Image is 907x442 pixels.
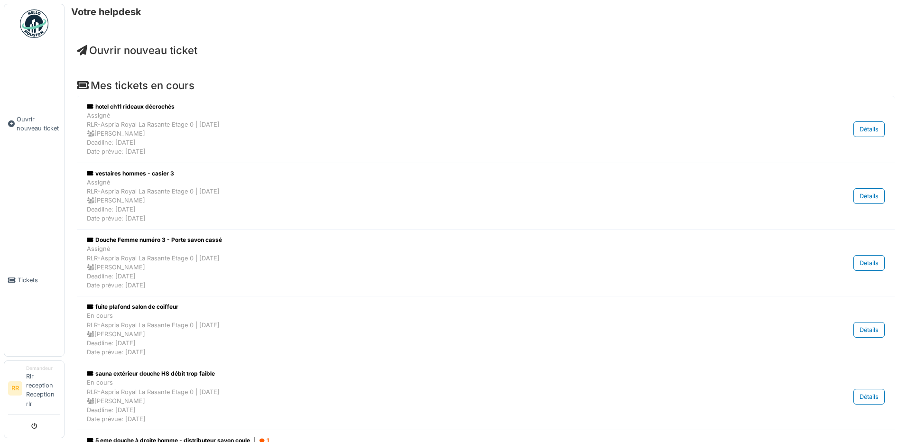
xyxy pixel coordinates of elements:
span: Ouvrir nouveau ticket [17,115,60,133]
li: RR [8,381,22,396]
h4: Mes tickets en cours [77,79,895,92]
div: Assigné RLR-Aspria Royal La Rasante Etage 0 | [DATE] [PERSON_NAME] Deadline: [DATE] Date prévue: ... [87,178,768,223]
div: sauna extérieur douche HS débit trop faible [87,369,768,378]
div: Assigné RLR-Aspria Royal La Rasante Etage 0 | [DATE] [PERSON_NAME] Deadline: [DATE] Date prévue: ... [87,111,768,157]
div: En cours RLR-Aspria Royal La Rasante Etage 0 | [DATE] [PERSON_NAME] Deadline: [DATE] Date prévue:... [87,378,768,424]
a: fuite plafond salon de coiffeur En coursRLR-Aspria Royal La Rasante Etage 0 | [DATE] [PERSON_NAME... [84,300,887,359]
a: hotel ch11 rideaux décrochés AssignéRLR-Aspria Royal La Rasante Etage 0 | [DATE] [PERSON_NAME]Dea... [84,100,887,159]
div: Demandeur [26,365,60,372]
div: Détails [853,188,885,204]
li: Rlr reception Reception rlr [26,365,60,412]
a: RR DemandeurRlr reception Reception rlr [8,365,60,414]
a: Douche Femme numéro 3 - Porte savon cassé AssignéRLR-Aspria Royal La Rasante Etage 0 | [DATE] [PE... [84,233,887,292]
img: Badge_color-CXgf-gQk.svg [20,9,48,38]
div: vestaires hommes - casier 3 [87,169,768,178]
div: Assigné RLR-Aspria Royal La Rasante Etage 0 | [DATE] [PERSON_NAME] Deadline: [DATE] Date prévue: ... [87,244,768,290]
a: sauna extérieur douche HS débit trop faible En coursRLR-Aspria Royal La Rasante Etage 0 | [DATE] ... [84,367,887,426]
h6: Votre helpdesk [71,6,141,18]
div: Douche Femme numéro 3 - Porte savon cassé [87,236,768,244]
div: hotel ch11 rideaux décrochés [87,102,768,111]
div: fuite plafond salon de coiffeur [87,303,768,311]
a: vestaires hommes - casier 3 AssignéRLR-Aspria Royal La Rasante Etage 0 | [DATE] [PERSON_NAME]Dead... [84,167,887,226]
a: Ouvrir nouveau ticket [77,44,197,56]
div: Détails [853,389,885,405]
div: En cours RLR-Aspria Royal La Rasante Etage 0 | [DATE] [PERSON_NAME] Deadline: [DATE] Date prévue:... [87,311,768,357]
span: Tickets [18,276,60,285]
div: Détails [853,255,885,271]
a: Tickets [4,204,64,356]
div: Détails [853,322,885,338]
div: Détails [853,121,885,137]
a: Ouvrir nouveau ticket [4,43,64,204]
